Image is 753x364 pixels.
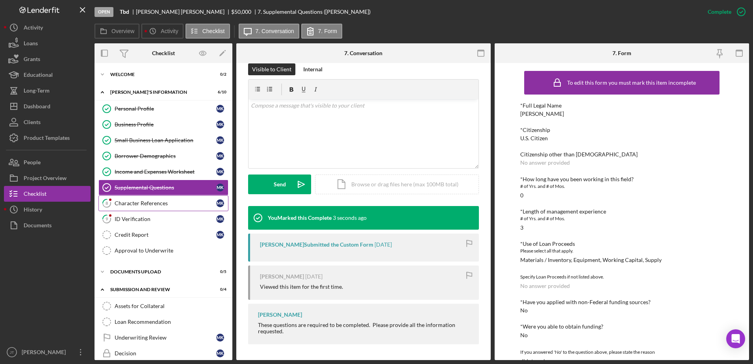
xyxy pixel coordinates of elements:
[4,98,91,114] button: Dashboard
[110,287,207,292] div: SUBMISSION AND REVIEW
[202,28,225,34] label: Checklist
[520,225,523,231] div: 3
[212,269,226,274] div: 0 / 5
[612,50,631,56] div: 7. Form
[115,303,228,309] div: Assets for Collateral
[115,232,216,238] div: Credit Report
[4,35,91,51] button: Loans
[115,350,216,357] div: Decision
[305,273,323,280] time: 2025-10-02 21:25
[520,151,724,158] div: Citizenship other than [DEMOGRAPHIC_DATA]
[4,83,91,98] button: Long-Term
[216,105,224,113] div: M K
[700,4,749,20] button: Complete
[98,132,228,148] a: Small Business Loan ApplicationMK
[4,202,91,217] a: History
[212,90,226,95] div: 6 / 10
[248,175,311,194] button: Send
[10,350,14,355] text: JT
[520,215,724,223] div: # of Yrs. and # of Mos.
[333,215,367,221] time: 2025-10-15 00:14
[98,101,228,117] a: Personal ProfileMK
[24,98,50,116] div: Dashboard
[216,168,224,176] div: M K
[95,24,139,39] button: Overview
[260,273,304,280] div: [PERSON_NAME]
[4,51,91,67] a: Grants
[24,217,52,235] div: Documents
[4,130,91,146] a: Product Templates
[24,51,40,69] div: Grants
[248,63,295,75] button: Visible to Client
[98,211,228,227] a: 9ID VerificationMK
[520,247,724,255] div: Please select all that apply.
[344,50,382,56] div: 7. Conversation
[152,50,175,56] div: Checklist
[115,121,216,128] div: Business Profile
[95,7,113,17] div: Open
[216,152,224,160] div: M K
[256,28,294,34] label: 7. Conversation
[24,154,41,172] div: People
[24,67,53,85] div: Educational
[115,137,216,143] div: Small Business Loan Application
[115,247,228,254] div: Approval to Underwrite
[708,4,731,20] div: Complete
[216,199,224,207] div: M K
[185,24,230,39] button: Checklist
[110,269,207,274] div: DOCUMENTS UPLOAD
[98,195,228,211] a: 8Character ReferencesMK
[375,241,392,248] time: 2025-10-02 21:26
[520,192,523,199] div: 0
[115,153,216,159] div: Borrower Demographics
[4,154,91,170] button: People
[726,329,745,348] div: Open Intercom Messenger
[24,83,50,100] div: Long-Term
[216,334,224,342] div: M K
[20,344,71,362] div: [PERSON_NAME]
[520,283,570,289] div: No answer provided
[115,216,216,222] div: ID Verification
[115,334,216,341] div: Underwriting Review
[161,28,178,34] label: Activity
[520,257,662,263] div: Materials / Inventory, Equipment, Working Capital, Supply
[520,273,724,281] div: Specify Loan Proceeds if not listed above.
[520,127,724,133] div: *Citizenship
[299,63,326,75] button: Internal
[110,72,207,77] div: WELCOME
[520,299,724,305] div: *Have you applied with non-Federal funding sources?
[212,72,226,77] div: 0 / 2
[260,284,343,290] div: Viewed this item for the first time.
[4,67,91,83] button: Educational
[520,348,724,356] div: If you answered 'No' to the question above, please state the reason
[520,323,724,330] div: *Were you able to obtain funding?
[98,164,228,180] a: Income and Expenses WorksheetMK
[98,180,228,195] a: Supplemental QuestionsMK
[24,170,67,188] div: Project Overview
[567,80,696,86] div: To edit this form you must mark this item incomplete
[24,202,42,219] div: History
[106,216,108,221] tspan: 9
[258,312,302,318] div: [PERSON_NAME]
[212,287,226,292] div: 0 / 4
[115,169,216,175] div: Income and Expenses Worksheet
[4,20,91,35] button: Activity
[24,35,38,53] div: Loans
[106,201,108,206] tspan: 8
[136,9,231,15] div: [PERSON_NAME] [PERSON_NAME]
[520,102,724,109] div: *Full Legal Name
[252,63,291,75] div: Visible to Client
[520,208,724,215] div: *Length of management experience
[98,345,228,361] a: DecisionMK
[24,20,43,37] div: Activity
[111,28,134,34] label: Overview
[98,227,228,243] a: Credit ReportMK
[4,170,91,186] button: Project Overview
[520,332,528,338] div: No
[520,111,564,117] div: [PERSON_NAME]
[4,217,91,233] button: Documents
